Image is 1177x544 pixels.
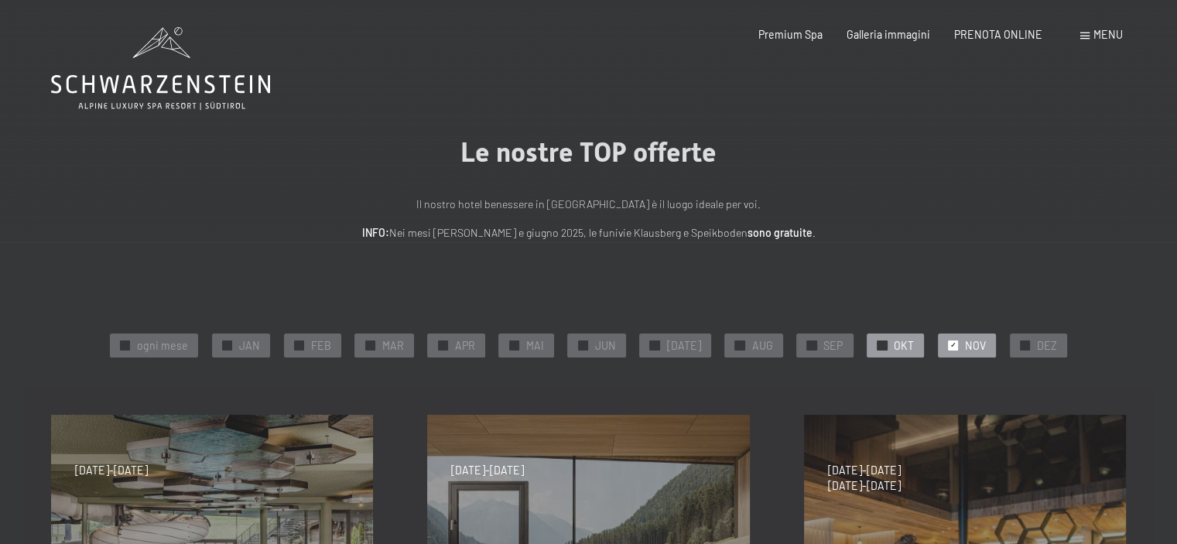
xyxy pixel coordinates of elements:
[954,28,1042,41] a: PRENOTA ONLINE
[1093,28,1123,41] span: Menu
[367,340,373,350] span: ✓
[894,338,914,354] span: OKT
[823,338,843,354] span: SEP
[224,340,230,350] span: ✓
[758,28,823,41] a: Premium Spa
[248,224,929,242] p: Nei mesi [PERSON_NAME] e giugno 2025, le funivie Klausberg e Speikboden .
[455,338,475,354] span: APR
[137,338,188,354] span: ogni mese
[748,226,813,239] strong: sono gratuite
[1022,340,1028,350] span: ✓
[965,338,986,354] span: NOV
[311,338,331,354] span: FEB
[440,340,446,350] span: ✓
[526,338,544,354] span: MAI
[239,338,260,354] span: JAN
[460,136,717,168] span: Le nostre TOP offerte
[666,338,700,354] span: [DATE]
[950,340,956,350] span: ✓
[121,340,128,350] span: ✓
[451,463,524,478] span: [DATE]-[DATE]
[751,338,772,354] span: AUG
[580,340,586,350] span: ✓
[828,478,901,494] span: [DATE]-[DATE]
[1037,338,1057,354] span: DEZ
[879,340,885,350] span: ✓
[737,340,743,350] span: ✓
[511,340,517,350] span: ✓
[248,196,929,214] p: Il nostro hotel benessere in [GEOGRAPHIC_DATA] è il luogo ideale per voi.
[362,226,389,239] strong: INFO:
[828,463,901,478] span: [DATE]-[DATE]
[847,28,930,41] a: Galleria immagini
[382,338,404,354] span: MAR
[652,340,658,350] span: ✓
[594,338,615,354] span: JUN
[75,463,148,478] span: [DATE]-[DATE]
[296,340,302,350] span: ✓
[809,340,815,350] span: ✓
